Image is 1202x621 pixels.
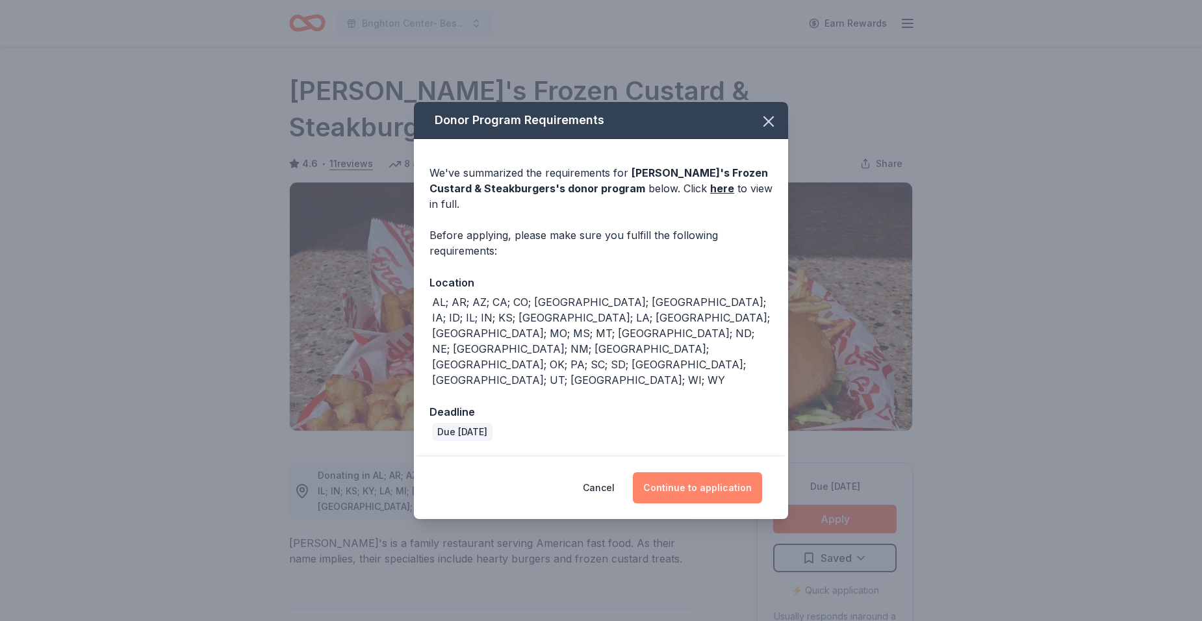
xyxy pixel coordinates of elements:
[429,165,773,212] div: We've summarized the requirements for below. Click to view in full.
[429,403,773,420] div: Deadline
[633,472,762,503] button: Continue to application
[414,102,788,139] div: Donor Program Requirements
[432,294,773,388] div: AL; AR; AZ; CA; CO; [GEOGRAPHIC_DATA]; [GEOGRAPHIC_DATA]; IA; ID; IL; IN; KS; [GEOGRAPHIC_DATA]; ...
[429,274,773,291] div: Location
[583,472,615,503] button: Cancel
[432,423,492,441] div: Due [DATE]
[710,181,734,196] a: here
[429,227,773,259] div: Before applying, please make sure you fulfill the following requirements:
